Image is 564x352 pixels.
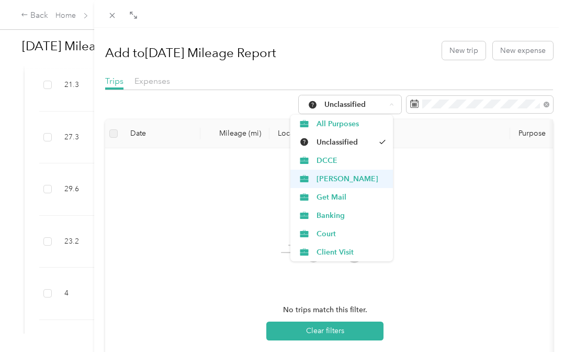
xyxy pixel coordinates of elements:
[283,304,367,316] span: No trips match this filter.
[317,137,375,148] span: Unclassified
[122,119,200,148] th: Date
[317,192,386,203] span: Get Mail
[105,76,123,86] span: Trips
[317,118,386,129] span: All Purposes
[317,173,386,184] span: [PERSON_NAME]
[317,247,386,258] span: Client Visit
[266,322,383,340] button: Clear filters
[493,41,553,60] button: New expense
[317,155,386,166] span: DCCE
[317,228,386,239] span: Court
[269,119,510,148] th: Locations
[200,119,269,148] th: Mileage (mi)
[324,101,386,108] span: Unclassified
[442,41,486,60] button: New trip
[505,293,564,352] iframe: Everlance-gr Chat Button Frame
[105,40,276,65] h1: Add to [DATE] Mileage Report
[317,210,386,221] span: Banking
[134,76,170,86] span: Expenses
